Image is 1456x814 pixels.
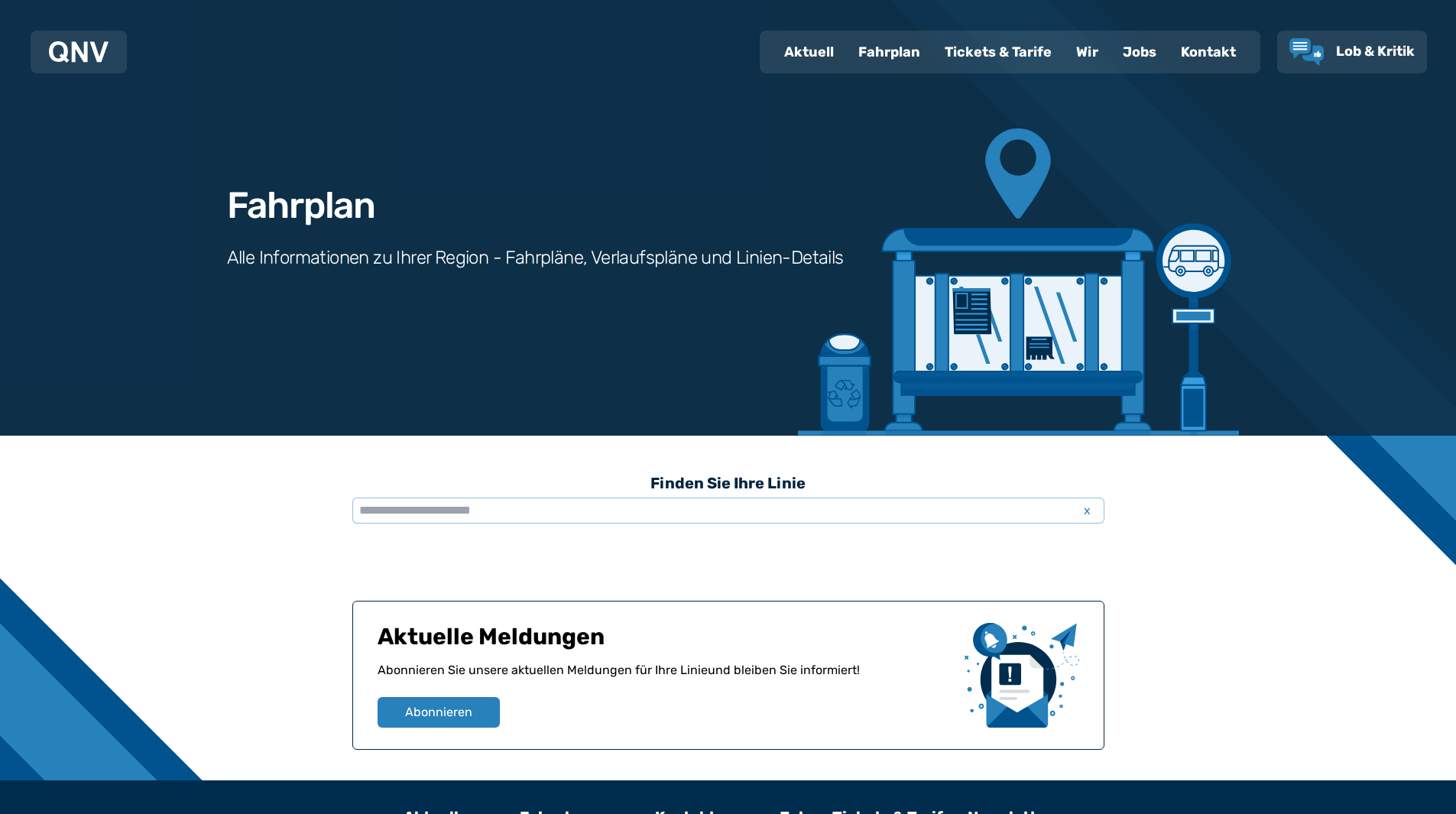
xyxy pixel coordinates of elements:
[227,187,375,224] h1: Fahrplan
[1077,501,1098,520] span: x
[378,623,952,661] h1: Aktuelle Meldungen
[1111,32,1169,72] a: Jobs
[1064,32,1111,72] a: Wir
[772,32,846,72] a: Aktuell
[1169,32,1248,72] a: Kontakt
[1336,43,1415,60] span: Lob & Kritik
[49,41,109,63] img: QNV Logo
[405,703,472,722] span: Abonnieren
[965,623,1079,728] img: newsletter
[227,245,844,270] h3: Alle Informationen zu Ihrer Region - Fahrpläne, Verlaufspläne und Linien-Details
[378,661,952,697] p: Abonnieren Sie unsere aktuellen Meldungen für Ihre Linie und bleiben Sie informiert!
[352,466,1104,500] h3: Finden Sie Ihre Linie
[1289,38,1415,66] a: Lob & Kritik
[49,37,109,67] a: QNV Logo
[932,32,1064,72] a: Tickets & Tarife
[846,32,932,72] a: Fahrplan
[378,697,500,728] button: Abonnieren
